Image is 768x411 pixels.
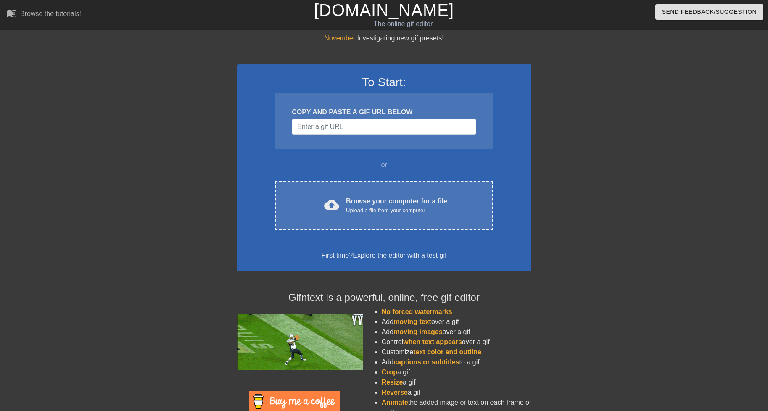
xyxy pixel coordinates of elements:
[248,250,520,261] div: First time?
[382,337,531,347] li: Control over a gif
[7,8,17,18] span: menu_book
[382,399,408,406] span: Animate
[382,389,408,396] span: Reverse
[292,119,476,135] input: Username
[237,33,531,43] div: Investigating new gif presets!
[382,367,531,377] li: a gif
[314,1,454,19] a: [DOMAIN_NAME]
[20,10,81,17] div: Browse the tutorials!
[403,338,462,345] span: when text appears
[346,196,447,215] div: Browse your computer for a file
[382,357,531,367] li: Add to a gif
[382,369,397,376] span: Crop
[324,197,339,212] span: cloud_upload
[382,387,531,398] li: a gif
[382,379,403,386] span: Resize
[248,75,520,90] h3: To Start:
[7,8,81,21] a: Browse the tutorials!
[346,206,447,215] div: Upload a file from your computer
[393,318,431,325] span: moving text
[662,7,757,17] span: Send Feedback/Suggestion
[237,314,363,370] img: football_small.gif
[292,107,476,117] div: COPY AND PASTE A GIF URL BELOW
[237,292,531,304] h4: Gifntext is a powerful, online, free gif editor
[393,328,442,335] span: moving images
[259,160,509,170] div: or
[393,358,459,366] span: captions or subtitles
[382,317,531,327] li: Add over a gif
[382,377,531,387] li: a gif
[382,347,531,357] li: Customize
[324,34,357,42] span: November:
[382,327,531,337] li: Add over a gif
[353,252,446,259] a: Explore the editor with a test gif
[413,348,481,356] span: text color and outline
[260,19,546,29] div: The online gif editor
[382,308,452,315] span: No forced watermarks
[655,4,763,20] button: Send Feedback/Suggestion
